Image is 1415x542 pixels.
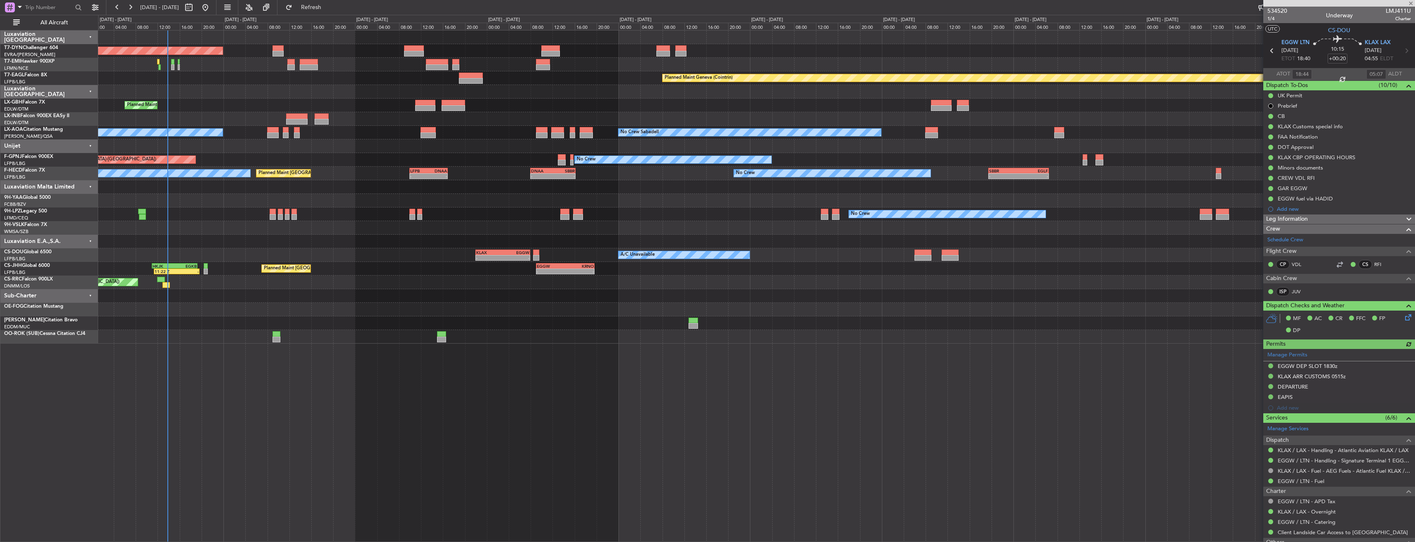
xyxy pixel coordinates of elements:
div: 20:00 [597,23,618,30]
div: KRNO [565,264,594,269]
span: 18:40 [1297,55,1310,63]
div: KLAX CBP OPERATING HOURS [1278,154,1355,161]
a: EVRA/[PERSON_NAME] [4,52,55,58]
div: HKJK [153,264,175,269]
div: 04:00 [377,23,399,30]
div: 16:00 [180,23,202,30]
span: Charter [1386,15,1411,22]
div: 20:00 [1123,23,1145,30]
div: - [503,255,529,260]
div: 04:00 [509,23,531,30]
a: KLAX / LAX - Fuel - AEG Fuels - Atlantic Fuel KLAX / LAX [1278,467,1411,474]
div: 20:00 [333,23,355,30]
a: EGGW / LTN - Fuel [1278,478,1324,485]
div: Planned Maint Nice ([GEOGRAPHIC_DATA]) [127,99,219,111]
div: - [429,174,447,179]
button: UTC [1265,25,1280,33]
span: CS-DOU [4,250,24,255]
button: All Aircraft [9,16,89,29]
a: LX-INBFalcon 900EX EASy II [4,113,69,118]
a: F-GPNJFalcon 900EX [4,154,53,159]
div: [DATE] - [DATE] [620,16,651,24]
a: 9H-VSLKFalcon 7X [4,222,47,227]
div: DNAA [531,168,553,173]
div: 20:00 [860,23,882,30]
a: Client Landside Car Access to [GEOGRAPHIC_DATA] [1278,529,1408,536]
div: - [537,269,565,274]
span: [PERSON_NAME] [4,318,45,323]
div: - [989,174,1018,179]
span: FP [1379,315,1385,323]
span: OO-ROK (SUB) [4,331,40,336]
a: FCBB/BZV [4,201,26,207]
div: UK Permit [1278,92,1302,99]
a: LFPB/LBG [4,269,26,276]
a: Schedule Crew [1267,236,1303,244]
span: ELDT [1380,55,1393,63]
span: AC [1314,315,1322,323]
a: [PERSON_NAME]/QSA [4,133,53,139]
div: 08:00 [531,23,552,30]
a: 9H-YAAGlobal 5000 [4,195,51,200]
div: 04:00 [640,23,662,30]
span: KLAX LAX [1365,39,1391,47]
div: 12:00 [1211,23,1233,30]
div: 16:00 [970,23,992,30]
div: [DATE] - [DATE] [225,16,256,24]
a: LX-GBHFalcon 7X [4,100,45,105]
div: SBBR [989,168,1018,173]
div: 04:00 [1035,23,1057,30]
div: 12:00 [684,23,706,30]
div: 00:00 [882,23,904,30]
span: 1/4 [1267,15,1287,22]
span: Charter [1266,487,1286,496]
div: 12:00 [816,23,838,30]
div: EGKB [175,264,197,269]
div: 16:00 [1101,23,1123,30]
div: 00:00 [92,23,114,30]
a: EGGW / LTN - Handling - Signature Terminal 1 EGGW / LTN [1278,457,1411,464]
div: 00:00 [1013,23,1035,30]
a: 9H-LPZLegacy 500 [4,209,47,214]
div: 00:00 [355,23,377,30]
a: EDDM/MUC [4,324,30,330]
div: 08:00 [926,23,947,30]
div: 04:00 [772,23,794,30]
a: F-HECDFalcon 7X [4,168,45,173]
span: [DATE] [1365,47,1382,55]
div: EGGW fuel via HADID [1278,195,1333,202]
span: ALDT [1388,70,1402,78]
span: Dispatch [1266,436,1289,445]
span: Leg Information [1266,214,1308,224]
div: No Crew Sabadell [621,126,659,139]
span: DP [1293,327,1300,335]
div: A/C Unavailable [621,249,655,261]
div: 00:00 [487,23,509,30]
button: Refresh [282,1,331,14]
a: EDLW/DTM [4,106,28,112]
a: EGGW / LTN - APD Tax [1278,498,1335,505]
a: Manage Services [1267,425,1309,433]
span: Refresh [294,5,329,10]
div: No Crew [736,167,755,179]
div: 20:00 [1255,23,1277,30]
div: No Crew [577,153,596,166]
div: 08:00 [136,23,157,30]
div: - [1019,174,1048,179]
a: LFPB/LBG [4,256,26,262]
input: Trip Number [25,1,73,14]
a: [PERSON_NAME]Citation Bravo [4,318,78,323]
a: RFI [1374,261,1393,268]
div: [DATE] - [DATE] [488,16,520,24]
div: [DATE] - [DATE] [356,16,388,24]
div: Planned Maint [GEOGRAPHIC_DATA] ([GEOGRAPHIC_DATA]) [259,167,388,179]
div: FAA Notification [1278,133,1318,140]
div: 08:00 [399,23,421,30]
div: 12:00 [289,23,311,30]
a: OO-ROK (SUB)Cessna Citation CJ4 [4,331,85,336]
div: 20:00 [728,23,750,30]
div: Prebrief [1278,102,1297,109]
a: LFPB/LBG [4,174,26,180]
span: Services [1266,413,1288,423]
span: F-HECD [4,168,22,173]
